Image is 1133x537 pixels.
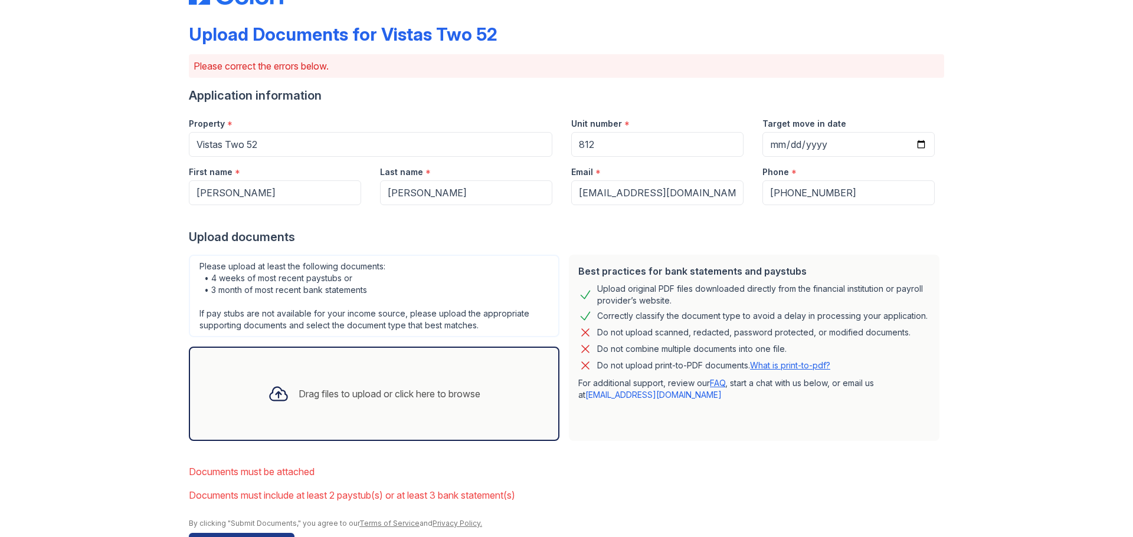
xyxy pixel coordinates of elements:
[597,325,911,340] div: Do not upload scanned, redacted, password protected, or modified documents.
[299,387,480,401] div: Drag files to upload or click here to browse
[189,87,944,104] div: Application information
[571,166,593,178] label: Email
[710,378,725,388] a: FAQ
[194,59,939,73] p: Please correct the errors below.
[189,255,559,337] div: Please upload at least the following documents: • 4 weeks of most recent paystubs or • 3 month of...
[597,360,830,371] p: Do not upload print-to-PDF documents.
[189,229,944,245] div: Upload documents
[762,166,789,178] label: Phone
[578,377,930,401] p: For additional support, review our , start a chat with us below, or email us at
[597,342,787,356] div: Do not combine multiple documents into one file.
[578,264,930,278] div: Best practices for bank statements and paystubs
[762,118,846,130] label: Target move in date
[189,519,944,528] div: By clicking "Submit Documents," you agree to our and
[189,483,944,507] li: Documents must include at least 2 paystub(s) or at least 3 bank statement(s)
[189,24,497,45] div: Upload Documents for Vistas Two 52
[189,118,225,130] label: Property
[189,166,233,178] label: First name
[359,519,420,528] a: Terms of Service
[597,309,928,323] div: Correctly classify the document type to avoid a delay in processing your application.
[433,519,482,528] a: Privacy Policy.
[585,390,722,400] a: [EMAIL_ADDRESS][DOMAIN_NAME]
[597,283,930,307] div: Upload original PDF files downloaded directly from the financial institution or payroll provider’...
[750,360,830,370] a: What is print-to-pdf?
[189,460,944,483] li: Documents must be attached
[571,118,622,130] label: Unit number
[380,166,423,178] label: Last name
